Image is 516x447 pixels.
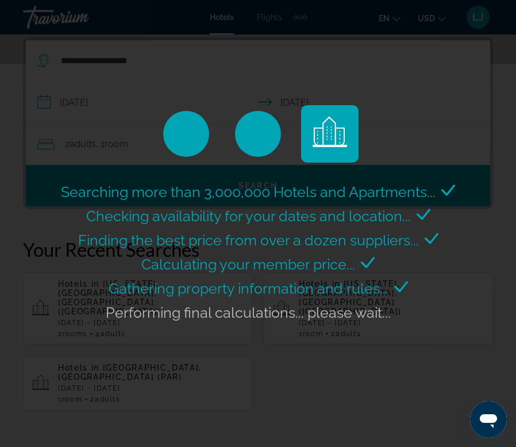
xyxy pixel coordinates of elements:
span: Calculating your member price... [141,256,355,273]
iframe: Bouton de lancement de la fenêtre de messagerie [470,401,507,438]
span: Performing final calculations... please wait... [106,304,391,321]
span: Gathering property information and rules... [109,280,388,297]
span: Searching more than 3,000,000 Hotels and Apartments... [61,183,436,201]
span: Checking availability for your dates and location... [86,207,411,225]
span: Finding the best price from over a dozen suppliers... [78,232,419,249]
